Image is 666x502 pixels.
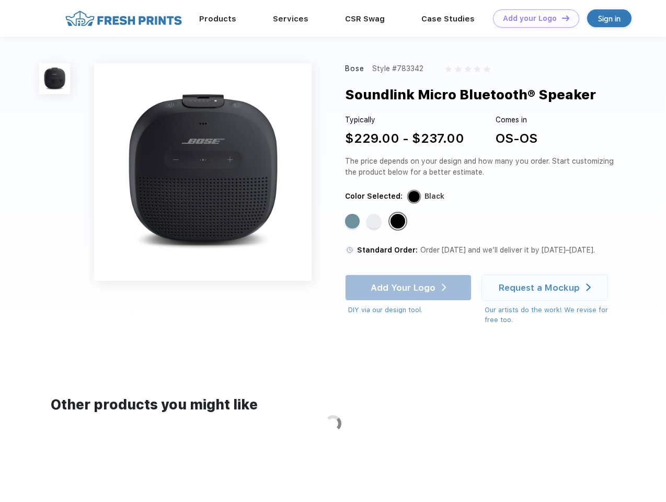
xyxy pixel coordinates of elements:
[391,214,405,229] div: Black
[586,283,591,291] img: white arrow
[485,305,618,325] div: Our artists do the work! We revise for free too.
[345,129,464,148] div: $229.00 - $237.00
[372,63,423,74] div: Style #783342
[465,66,471,72] img: gray_star.svg
[273,14,308,24] a: Services
[455,66,461,72] img: gray_star.svg
[598,13,621,25] div: Sign in
[503,14,557,23] div: Add your Logo
[345,245,354,255] img: standard order
[357,246,418,254] span: Standard Order:
[420,246,595,254] span: Order [DATE] and we’ll deliver it by [DATE]–[DATE].
[424,191,444,202] div: Black
[345,63,365,74] div: Bose
[345,191,403,202] div: Color Selected:
[562,15,569,21] img: DT
[345,156,618,178] div: The price depends on your design and how many you order. Start customizing the product below for ...
[51,395,615,415] div: Other products you might like
[62,9,185,28] img: fo%20logo%202.webp
[499,282,580,293] div: Request a Mockup
[484,66,490,72] img: gray_star.svg
[345,115,464,125] div: Typically
[474,66,480,72] img: gray_star.svg
[445,66,452,72] img: gray_star.svg
[39,63,70,94] img: func=resize&h=100
[496,115,537,125] div: Comes in
[496,129,537,148] div: OS-OS
[587,9,631,27] a: Sign in
[345,85,596,105] div: Soundlink Micro Bluetooth® Speaker
[94,63,312,281] img: func=resize&h=640
[345,14,385,24] a: CSR Swag
[366,214,381,229] div: White Smoke
[199,14,236,24] a: Products
[348,305,472,315] div: DIY via our design tool.
[345,214,360,229] div: Stone Blue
